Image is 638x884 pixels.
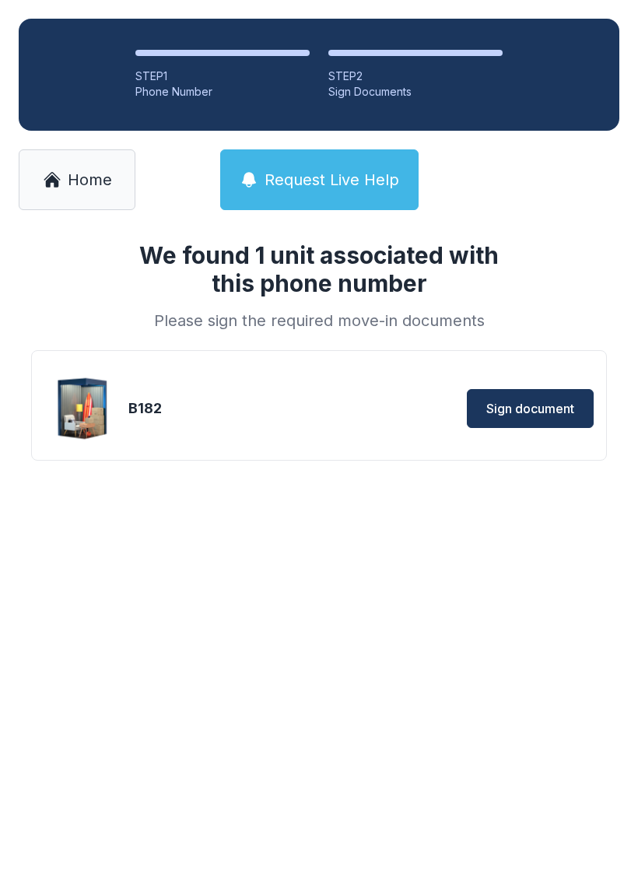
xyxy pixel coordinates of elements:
div: Sign Documents [328,84,503,100]
span: Request Live Help [265,169,399,191]
div: STEP 2 [328,68,503,84]
div: Please sign the required move-in documents [120,310,518,331]
span: Home [68,169,112,191]
span: Sign document [486,399,574,418]
div: Phone Number [135,84,310,100]
div: B182 [128,398,315,419]
h1: We found 1 unit associated with this phone number [120,241,518,297]
div: STEP 1 [135,68,310,84]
